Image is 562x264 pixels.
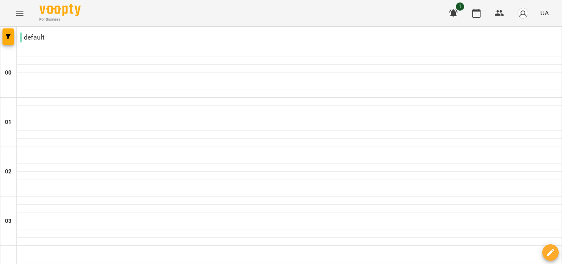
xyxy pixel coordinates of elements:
span: 1 [456,2,464,11]
span: UA [540,9,549,17]
button: UA [537,5,552,21]
img: Voopty Logo [39,4,81,16]
button: Menu [10,3,30,23]
h6: 01 [5,118,12,127]
h6: 03 [5,217,12,226]
p: default [20,33,44,42]
h6: 02 [5,167,12,176]
h6: 00 [5,68,12,77]
span: For Business [39,17,81,22]
img: avatar_s.png [517,7,529,19]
